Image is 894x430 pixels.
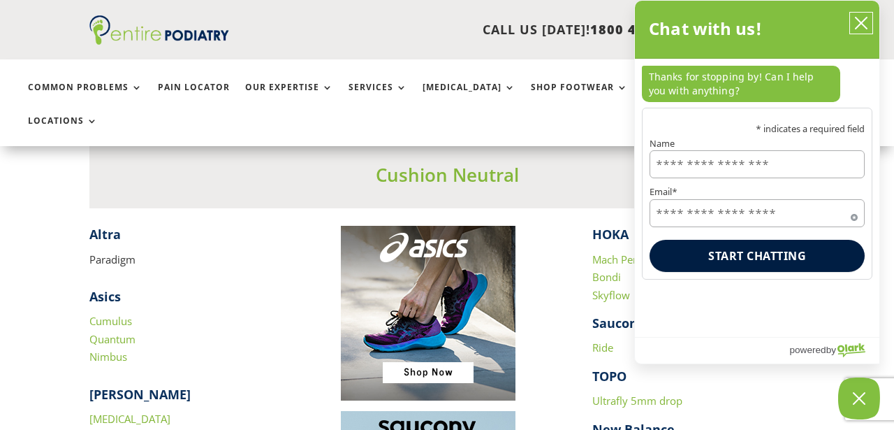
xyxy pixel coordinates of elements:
a: Powered by Olark [789,338,879,364]
strong: HOKA [592,226,629,243]
a: Locations [28,116,98,146]
p: Paradigm [89,251,302,269]
a: Nimbus [89,350,127,364]
button: Close Chatbox [838,378,880,420]
p: CALL US [DATE]! [250,21,689,39]
span: by [826,341,836,359]
span: 1800 4 ENTIRE [590,21,689,38]
a: Pain Locator [158,83,230,113]
a: Bondi [592,270,621,284]
a: [MEDICAL_DATA] [89,412,170,426]
a: Quantum [89,332,135,346]
h2: Chat with us! [649,15,763,43]
strong: [PERSON_NAME] [89,386,191,403]
a: Mach Performance [592,252,683,266]
a: Services [349,83,407,113]
img: logo (1) [89,15,229,45]
a: Entire Podiatry [89,34,229,48]
button: close chatbox [850,13,872,34]
a: Ultrafly 5mm drop [592,394,682,408]
span: powered [789,341,826,359]
label: Name [650,139,865,148]
a: Common Problems [28,83,142,113]
a: Shop Footwear [531,83,628,113]
strong: Saucony [592,315,645,331]
a: Cumulus [89,314,132,328]
input: Name [650,150,865,178]
a: Skyflow [592,288,630,302]
a: Our Expertise [245,83,333,113]
label: Email* [650,187,865,196]
h4: ​ [89,226,302,250]
p: Thanks for stopping by! Can I help you with anything? [642,66,840,102]
span: Required field [851,211,858,218]
strong: Asics [89,288,121,305]
a: [MEDICAL_DATA] [423,83,515,113]
img: Image to click to buy ASIC shoes online [341,226,515,401]
strong: TOPO [592,368,626,385]
div: chat [635,59,879,108]
strong: Altra [89,226,121,243]
h3: Cushion Neutral [89,162,805,194]
a: Ride [592,341,613,354]
input: Email [650,199,865,227]
p: * indicates a required field [650,124,865,134]
button: Start chatting [650,240,865,272]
